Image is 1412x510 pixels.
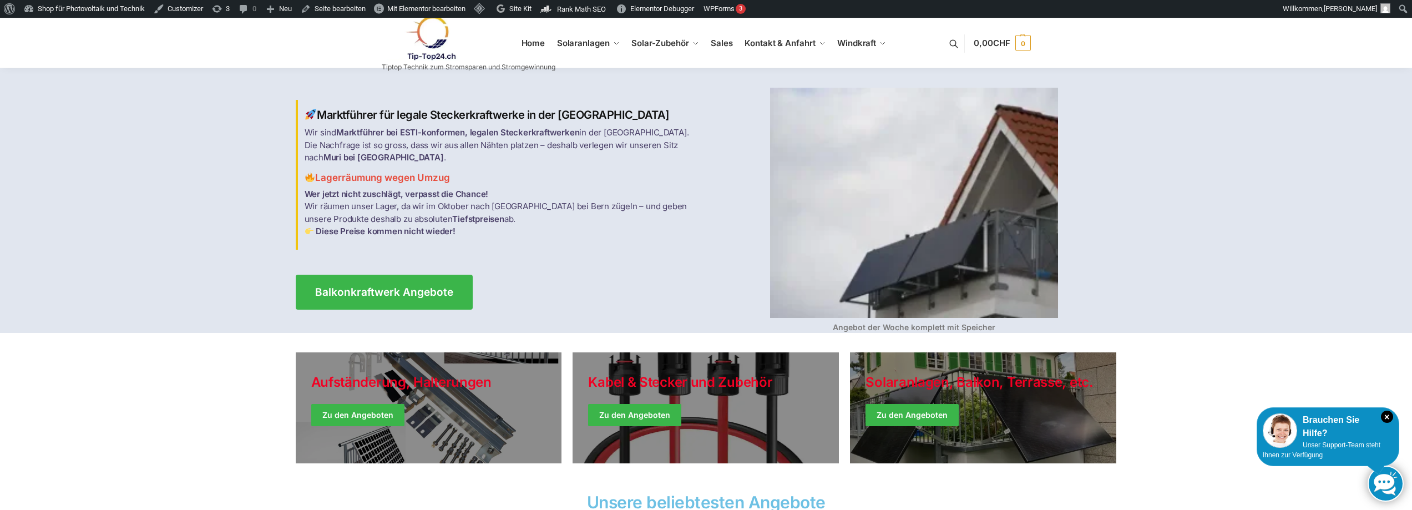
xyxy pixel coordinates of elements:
a: Holiday Style [573,352,839,463]
img: Home 2 [305,173,315,182]
strong: Wer jetzt nicht zuschlägt, verpasst die Chance! [305,189,489,199]
a: Solar-Zubehör [627,18,704,68]
p: Wir räumen unser Lager, da wir im Oktober nach [GEOGRAPHIC_DATA] bei Bern zügeln – und geben unse... [305,188,700,238]
span: Unser Support-Team steht Ihnen zur Verfügung [1263,441,1380,459]
p: Tiptop Technik zum Stromsparen und Stromgewinnung [382,64,555,70]
span: 0 [1015,36,1031,51]
img: Customer service [1263,413,1297,448]
a: Kontakt & Anfahrt [740,18,830,68]
span: 0,00 [974,38,1010,48]
a: Windkraft [833,18,891,68]
span: Kontakt & Anfahrt [745,38,815,48]
h3: Lagerräumung wegen Umzug [305,171,700,185]
span: Solaranlagen [557,38,610,48]
strong: Diese Preise kommen nicht wieder! [316,226,455,236]
nav: Cart contents [974,18,1030,69]
span: Mit Elementor bearbeiten [387,4,465,13]
span: [PERSON_NAME] [1324,4,1377,13]
p: Wir sind in der [GEOGRAPHIC_DATA]. Die Nachfrage ist so gross, dass wir aus allen Nähten platzen ... [305,127,700,164]
strong: Muri bei [GEOGRAPHIC_DATA] [323,152,444,163]
span: Solar-Zubehör [631,38,689,48]
strong: Angebot der Woche komplett mit Speicher [833,322,995,332]
img: Home 1 [305,109,316,120]
img: Benutzerbild von Rupert Spoddig [1380,3,1390,13]
img: Home 3 [305,227,313,235]
img: Home 4 [770,88,1058,318]
div: 3 [736,4,746,14]
span: Balkonkraftwerk Angebote [315,287,453,297]
strong: Marktführer bei ESTI-konformen, legalen Steckerkraftwerken [336,127,579,138]
h2: Marktführer für legale Steckerkraftwerke in der [GEOGRAPHIC_DATA] [305,108,700,122]
strong: Tiefstpreisen [452,214,504,224]
span: Site Kit [509,4,532,13]
img: Solaranlagen, Speicheranlagen und Energiesparprodukte [382,16,479,60]
a: Balkonkraftwerk Angebote [296,275,473,310]
span: CHF [993,38,1010,48]
a: Sales [706,18,737,68]
i: Schließen [1381,411,1393,423]
span: Sales [711,38,733,48]
a: Winter Jackets [850,352,1116,463]
a: Solaranlagen [552,18,624,68]
span: Windkraft [837,38,876,48]
div: Brauchen Sie Hilfe? [1263,413,1393,440]
a: 0,00CHF 0 [974,27,1030,60]
a: Holiday Style [296,352,562,463]
span: Rank Math SEO [557,5,606,13]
